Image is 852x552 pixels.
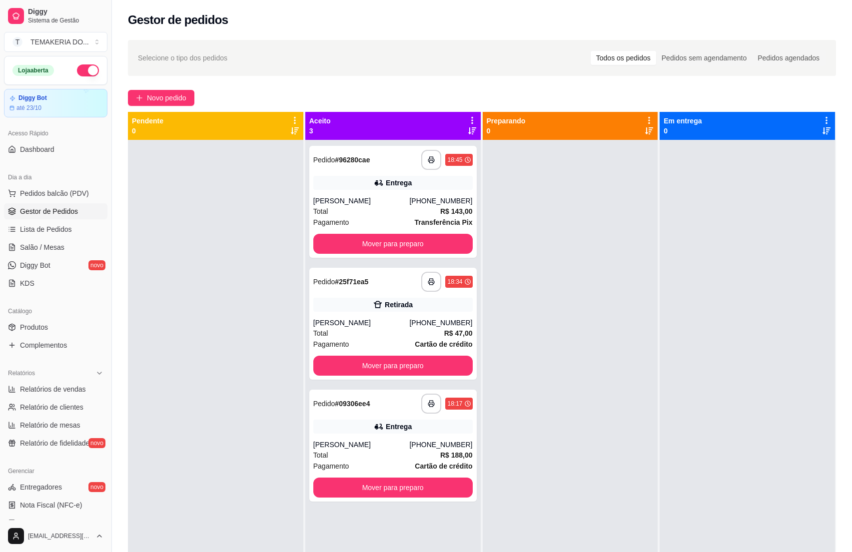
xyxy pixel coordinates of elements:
span: Pagamento [313,461,349,472]
span: Diggy [28,7,103,16]
div: [PHONE_NUMBER] [409,440,472,450]
button: Select a team [4,32,107,52]
span: Pedido [313,278,335,286]
span: Total [313,328,328,339]
span: Nota Fiscal (NFC-e) [20,500,82,510]
strong: R$ 188,00 [440,451,473,459]
div: 18:45 [447,156,462,164]
span: Lista de Pedidos [20,224,72,234]
button: Alterar Status [77,64,99,76]
article: até 23/10 [16,104,41,112]
span: Gestor de Pedidos [20,206,78,216]
span: Relatório de clientes [20,402,83,412]
div: [PERSON_NAME] [313,318,410,328]
span: Total [313,450,328,461]
div: Pedidos sem agendamento [656,51,752,65]
div: Acesso Rápido [4,125,107,141]
span: Selecione o tipo dos pedidos [138,52,227,63]
div: 18:17 [447,400,462,408]
p: Pendente [132,116,163,126]
a: Relatório de clientes [4,399,107,415]
div: Pedidos agendados [752,51,825,65]
button: Novo pedido [128,90,194,106]
div: Dia a dia [4,169,107,185]
span: Pedido [313,400,335,408]
strong: # 25f71ea5 [335,278,368,286]
div: Entrega [386,178,412,188]
div: Gerenciar [4,463,107,479]
strong: Cartão de crédito [415,462,472,470]
p: Aceito [309,116,331,126]
span: Total [313,206,328,217]
div: Loja aberta [12,65,54,76]
span: Complementos [20,340,67,350]
h2: Gestor de pedidos [128,12,228,28]
button: Mover para preparo [313,356,473,376]
div: Entrega [386,422,412,432]
span: Salão / Mesas [20,242,64,252]
span: Sistema de Gestão [28,16,103,24]
a: Relatório de mesas [4,417,107,433]
div: [PHONE_NUMBER] [409,196,472,206]
span: Produtos [20,322,48,332]
span: Pedido [313,156,335,164]
span: Dashboard [20,144,54,154]
a: Entregadoresnovo [4,479,107,495]
span: Novo pedido [147,92,186,103]
span: Pagamento [313,217,349,228]
button: Mover para preparo [313,478,473,498]
div: Catálogo [4,303,107,319]
a: KDS [4,275,107,291]
div: TEMAKERIA DO ... [30,37,89,47]
a: Relatórios de vendas [4,381,107,397]
p: 0 [132,126,163,136]
a: Salão / Mesas [4,239,107,255]
a: Diggy Botaté 23/10 [4,89,107,117]
article: Diggy Bot [18,94,47,102]
span: [EMAIL_ADDRESS][DOMAIN_NAME] [28,532,91,540]
span: Relatório de fidelidade [20,438,89,448]
strong: R$ 143,00 [440,207,473,215]
p: Preparando [487,116,526,126]
div: Retirada [385,300,413,310]
span: Relatórios de vendas [20,384,86,394]
p: Em entrega [664,116,702,126]
a: Controle de caixa [4,515,107,531]
a: Dashboard [4,141,107,157]
a: Lista de Pedidos [4,221,107,237]
div: [PERSON_NAME] [313,440,410,450]
button: [EMAIL_ADDRESS][DOMAIN_NAME] [4,524,107,548]
span: T [12,37,22,47]
a: Produtos [4,319,107,335]
span: Entregadores [20,482,62,492]
span: Pagamento [313,339,349,350]
span: Diggy Bot [20,260,50,270]
button: Pedidos balcão (PDV) [4,185,107,201]
span: Controle de caixa [20,518,74,528]
a: Relatório de fidelidadenovo [4,435,107,451]
strong: # 09306ee4 [335,400,370,408]
strong: Transferência Pix [415,218,473,226]
a: DiggySistema de Gestão [4,4,107,28]
span: Pedidos balcão (PDV) [20,188,89,198]
span: KDS [20,278,34,288]
div: 18:34 [447,278,462,286]
span: plus [136,94,143,101]
strong: Cartão de crédito [415,340,472,348]
div: [PERSON_NAME] [313,196,410,206]
strong: # 96280cae [335,156,370,164]
p: 0 [664,126,702,136]
p: 0 [487,126,526,136]
div: Todos os pedidos [591,51,656,65]
button: Mover para preparo [313,234,473,254]
span: Relatório de mesas [20,420,80,430]
div: [PHONE_NUMBER] [409,318,472,328]
a: Diggy Botnovo [4,257,107,273]
a: Gestor de Pedidos [4,203,107,219]
span: Relatórios [8,369,35,377]
p: 3 [309,126,331,136]
a: Nota Fiscal (NFC-e) [4,497,107,513]
strong: R$ 47,00 [444,329,473,337]
a: Complementos [4,337,107,353]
